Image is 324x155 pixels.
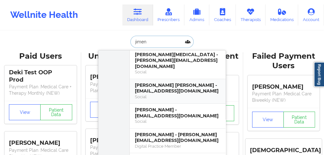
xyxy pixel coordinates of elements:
p: Payment Plan : Medical Care + Therapy Monthly (NEW) [9,84,72,96]
div: [PERSON_NAME] [90,132,153,144]
div: Unverified Users [86,51,158,61]
button: View [9,104,41,120]
div: Social [135,94,220,100]
div: [PERSON_NAME] - [EMAIL_ADDRESS][DOMAIN_NAME] [135,107,220,119]
a: Medications [266,4,298,26]
a: Coaches [209,4,236,26]
div: Social [135,69,220,75]
button: Patient Data [283,112,315,128]
p: Payment Plan : Medical Care Biweekly (NEW) [252,91,315,103]
div: Paid Users [4,51,77,61]
a: Admins [184,4,209,26]
a: Report Bug [314,62,324,87]
div: [PERSON_NAME] [9,135,72,147]
div: Social [135,119,220,124]
button: Patient Data [40,104,72,120]
div: Digital Practice Member [135,144,220,149]
div: [PERSON_NAME][MEDICAL_DATA] - [PERSON_NAME][EMAIL_ADDRESS][DOMAIN_NAME] [135,52,220,70]
a: Therapists [236,4,266,26]
button: View [90,102,122,118]
div: Deki Test OOP Prod [9,69,72,84]
a: Account [298,4,324,26]
div: [PERSON_NAME] [252,78,315,91]
div: [PERSON_NAME] [90,69,153,81]
div: Failed Payment Users [248,51,320,71]
div: [PERSON_NAME] - [PERSON_NAME][EMAIL_ADDRESS][DOMAIN_NAME] [135,132,220,144]
button: View [252,112,284,128]
a: Dashboard [122,4,153,26]
div: [PERSON_NAME] [PERSON_NAME] - [EMAIL_ADDRESS][DOMAIN_NAME] [135,82,220,94]
a: Prescribers [153,4,185,26]
p: Payment Plan : Unmatched Plan [90,81,153,94]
